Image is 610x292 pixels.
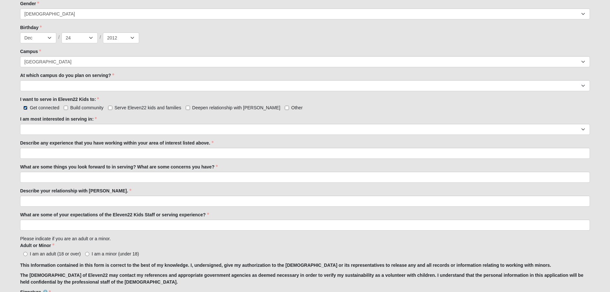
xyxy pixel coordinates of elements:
[85,252,89,256] input: I am a minor (under 18)
[30,105,59,110] span: Get connected
[20,96,99,103] label: I want to serve in Eleven22 Kids to:
[20,48,41,55] label: Campus
[20,140,213,146] label: Describe any experience that you have working within your area of interest listed above.
[20,211,209,218] label: What are some of your expectations of the Eleven22 Kids Staff or serving experience?
[20,263,551,268] strong: This Information contained in this form is correct to the best of my knowledge. I, undersigned, g...
[70,105,104,110] span: Build community
[20,24,42,31] label: Birthday
[58,34,60,41] span: /
[20,273,583,285] strong: The [DEMOGRAPHIC_DATA] of Eleven22 may contact my references and appropriate government agencies ...
[92,251,139,256] span: I am a minor (under 18)
[64,106,68,110] input: Build community
[291,105,303,110] span: Other
[20,188,131,194] label: Describe your relationship with [PERSON_NAME].
[30,251,81,256] span: I am an adult (18 or over)
[192,105,280,110] span: Deepen relationship with [PERSON_NAME]
[23,252,28,256] input: I am an adult (18 or over)
[20,0,39,7] label: Gender
[20,116,97,122] label: I am most interested in serving in:
[186,106,190,110] input: Deepen relationship with [PERSON_NAME]
[100,34,101,41] span: /
[285,106,289,110] input: Other
[115,105,181,110] span: Serve Eleven22 kids and families
[20,164,218,170] label: What are some things you look forward to in serving? What are some concerns you have?
[20,72,114,79] label: At which campus do you plan on serving?
[108,106,112,110] input: Serve Eleven22 kids and families
[23,106,28,110] input: Get connected
[20,242,54,249] label: Adult or Minor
